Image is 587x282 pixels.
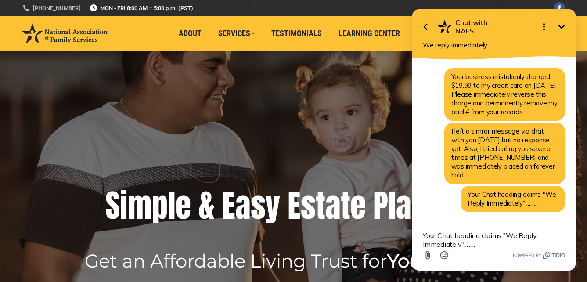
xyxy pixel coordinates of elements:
rs-layer: Get an Affordable Living Trust for [85,253,496,269]
div: E [222,188,235,223]
div: y [266,188,280,223]
div: e [176,188,191,223]
span: Services [218,29,255,38]
button: Open Emoji picker [35,247,52,264]
span: We reply immediately [22,41,86,49]
a: Testimonials [265,25,328,42]
b: Your Family [387,249,496,272]
div: & [198,188,215,223]
span: Chat with [54,18,131,27]
a: [PHONE_NUMBER] [22,4,80,12]
div: s [301,188,316,223]
button: Open options [134,18,152,36]
a: About [173,25,208,42]
div: a [396,188,411,223]
textarea: New message [22,224,164,247]
div: t [341,188,350,223]
div: e [350,188,366,223]
button: Attach file button [18,247,35,264]
h2: NAFS [54,18,131,35]
span: Learning Center [339,29,400,38]
div: t [316,188,325,223]
div: p [152,188,168,223]
div: l [388,188,396,223]
span: Your business mistakenly charged $19.99 to my credit card on [DATE]. Please immediately reverse t... [50,72,157,116]
div: E [288,188,301,223]
a: Powered by Tidio. [112,250,164,260]
span: MON - FRI 8:00 AM – 5:00 p.m. (PST) [89,4,193,12]
div: P [373,188,388,223]
span: About [179,29,202,38]
button: Minimize [152,18,169,36]
div: i [120,188,128,223]
div: m [128,188,152,223]
div: l [168,188,176,223]
div: a [235,188,251,223]
span: I left a similar message via chat with you [DATE] but no response yet. Also, I tried calling you ... [50,127,154,179]
img: National Association of Family Services [22,23,108,43]
div: s [251,188,266,223]
span: Testimonials [271,29,322,38]
a: Learning Center [332,25,406,42]
div: a [325,188,341,223]
span: Your Chat heading claims "We Reply Immediately"......... [67,190,155,207]
div: S [105,188,120,223]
